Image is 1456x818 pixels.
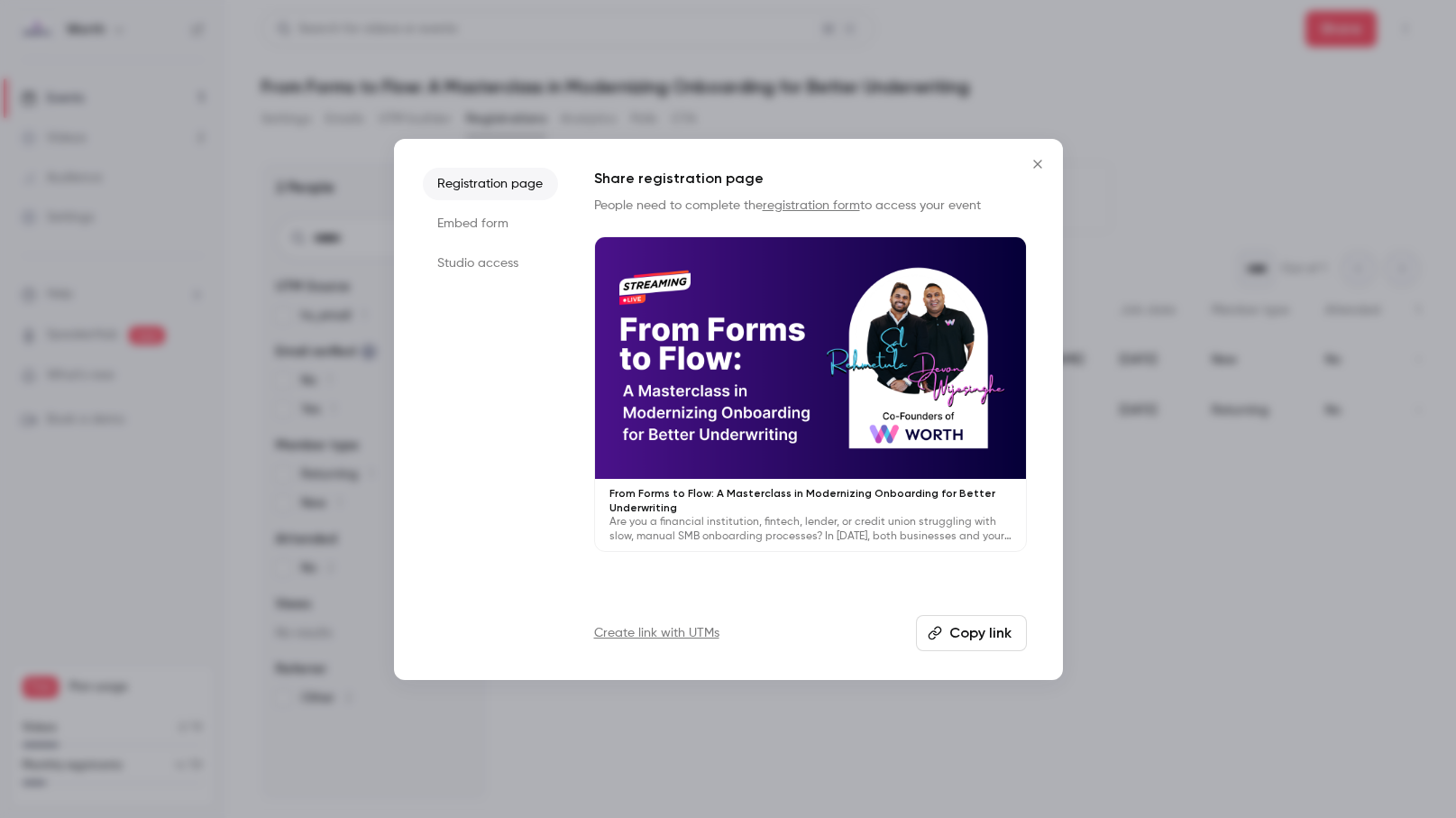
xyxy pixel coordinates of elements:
[609,486,1012,515] p: From Forms to Flow: A Masterclass in Modernizing Onboarding for Better Underwriting
[594,168,1027,189] h1: Share registration page
[609,515,1012,544] p: Are you a financial institution, fintech, lender, or credit union struggling with slow, manual SM...
[423,207,558,240] li: Embed form
[916,615,1027,651] button: Copy link
[594,624,719,642] a: Create link with UTMs
[423,247,558,280] li: Studio access
[423,168,558,200] li: Registration page
[763,199,860,212] a: registration form
[594,197,1027,215] p: People need to complete the to access your event
[594,236,1027,553] a: From Forms to Flow: A Masterclass in Modernizing Onboarding for Better UnderwritingAre you a fina...
[1020,146,1056,182] button: Close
